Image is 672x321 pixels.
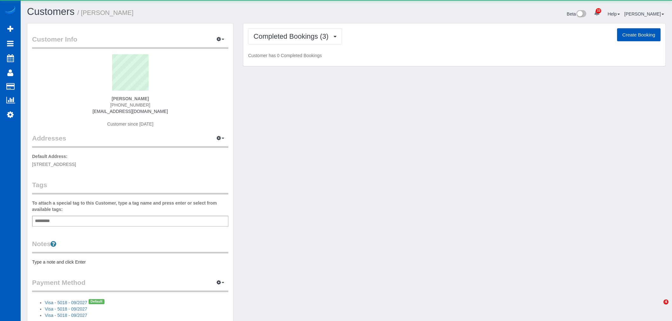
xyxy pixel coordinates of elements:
[32,278,228,292] legend: Payment Method
[248,52,661,59] p: Customer has 0 Completed Bookings
[45,306,87,311] a: Visa - 5018 - 09/2027
[4,6,17,15] img: Automaid Logo
[32,259,228,265] pre: Type a note and click Enter
[45,300,87,305] a: Visa - 5018 - 09/2027
[77,9,134,16] small: / [PERSON_NAME]
[624,11,664,16] a: [PERSON_NAME]
[591,6,603,20] a: 33
[596,8,601,13] span: 33
[650,299,666,315] iframe: Intercom live chat
[27,6,75,17] a: Customers
[110,102,150,108] span: [PHONE_NUMBER]
[32,239,228,253] legend: Notes
[567,11,587,16] a: Beta
[32,153,68,160] label: Default Address:
[32,180,228,194] legend: Tags
[45,313,87,318] a: Visa - 5018 - 09/2027
[663,299,669,305] span: 4
[576,10,586,18] img: New interface
[107,121,153,127] span: Customer since [DATE]
[111,96,149,101] strong: [PERSON_NAME]
[32,200,228,213] label: To attach a special tag to this Customer, type a tag name and press enter or select from availabl...
[32,35,228,49] legend: Customer Info
[608,11,620,16] a: Help
[248,28,342,44] button: Completed Bookings (3)
[93,109,168,114] a: [EMAIL_ADDRESS][DOMAIN_NAME]
[32,162,76,167] span: [STREET_ADDRESS]
[89,299,104,304] span: Default
[253,32,332,40] span: Completed Bookings (3)
[617,28,661,42] button: Create Booking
